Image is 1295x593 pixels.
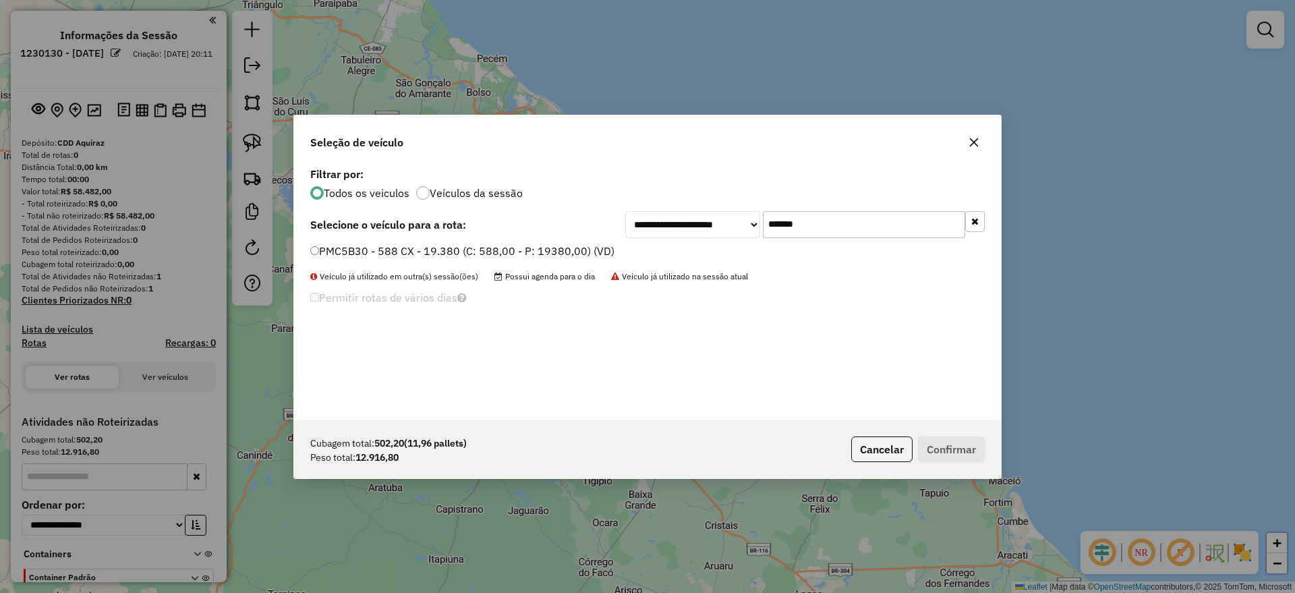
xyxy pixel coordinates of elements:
label: Veículos da sessão [430,188,523,198]
span: Seleção de veículo [310,134,403,150]
span: Veículo já utilizado em outra(s) sessão(ões) [310,271,478,281]
span: Possui agenda para o dia [494,271,595,281]
span: (11,96 pallets) [404,437,467,449]
strong: 12.916,80 [355,451,399,465]
i: Selecione pelo menos um veículo [457,292,467,303]
span: Veículo já utilizado na sessão atual [611,271,748,281]
input: Permitir rotas de vários dias [310,293,319,302]
strong: 502,20 [374,436,467,451]
label: PMC5B30 - 588 CX - 19.380 (C: 588,00 - P: 19380,00) (VD) [310,243,614,259]
label: Todos os veiculos [324,188,409,198]
strong: Selecione o veículo para a rota: [310,218,466,231]
input: PMC5B30 - 588 CX - 19.380 (C: 588,00 - P: 19380,00) (VD) [310,246,319,255]
span: Peso total: [310,451,355,465]
span: Cubagem total: [310,436,374,451]
label: Permitir rotas de vários dias [310,285,467,310]
label: Filtrar por: [310,166,985,182]
button: Cancelar [851,436,913,462]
